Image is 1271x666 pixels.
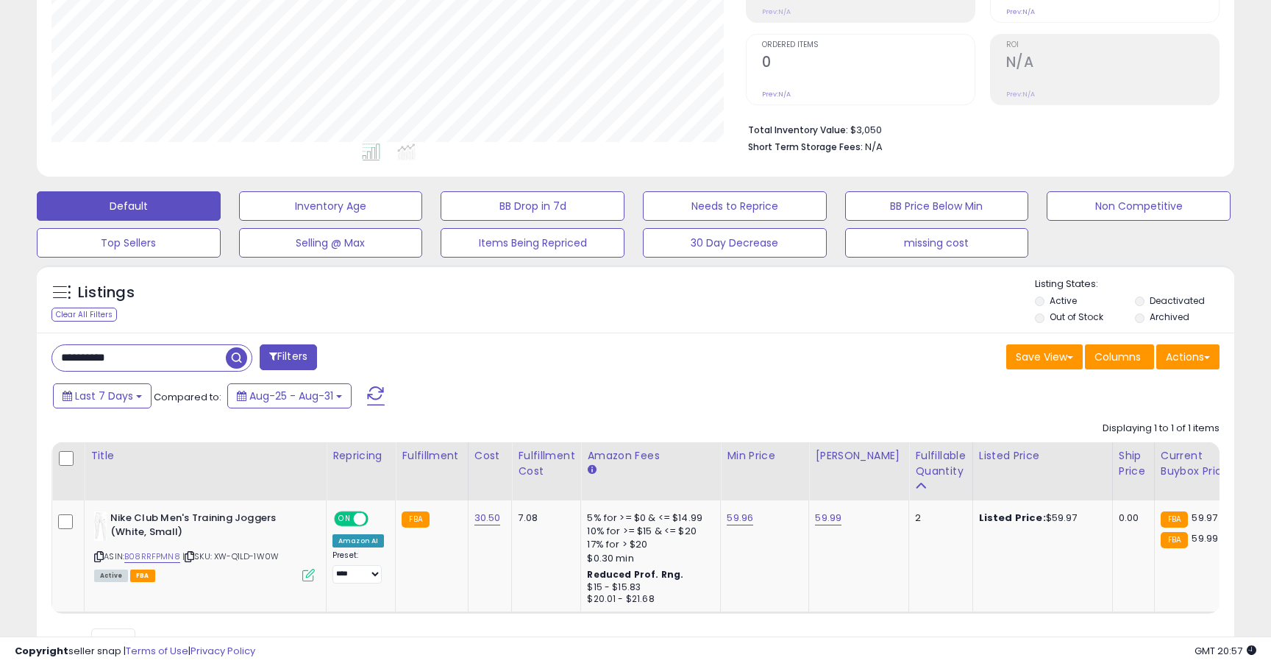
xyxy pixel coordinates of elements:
[587,552,709,565] div: $0.30 min
[366,513,390,525] span: OFF
[979,511,1046,525] b: Listed Price:
[643,191,827,221] button: Needs to Reprice
[1103,422,1220,436] div: Displaying 1 to 1 of 1 items
[78,283,135,303] h5: Listings
[1006,41,1219,49] span: ROI
[1119,511,1143,525] div: 0.00
[1006,7,1035,16] small: Prev: N/A
[762,90,791,99] small: Prev: N/A
[587,448,714,464] div: Amazon Fees
[1156,344,1220,369] button: Actions
[845,191,1029,221] button: BB Price Below Min
[915,448,966,479] div: Fulfillable Quantity
[979,511,1101,525] div: $59.97
[335,513,354,525] span: ON
[51,308,117,322] div: Clear All Filters
[1006,344,1083,369] button: Save View
[587,464,596,477] small: Amazon Fees.
[402,511,429,528] small: FBA
[1119,448,1148,479] div: Ship Price
[90,448,320,464] div: Title
[1161,448,1236,479] div: Current Buybox Price
[587,568,683,581] b: Reduced Prof. Rng.
[1050,294,1077,307] label: Active
[1050,311,1103,323] label: Out of Stock
[332,534,384,548] div: Amazon AI
[239,191,423,221] button: Inventory Age
[249,389,333,403] span: Aug-25 - Aug-31
[1150,294,1205,307] label: Deactivated
[441,191,624,221] button: BB Drop in 7d
[518,511,569,525] div: 7.08
[1161,511,1188,528] small: FBA
[37,228,221,258] button: Top Sellers
[75,389,133,403] span: Last 7 Days
[332,448,389,464] div: Repricing
[1085,344,1154,369] button: Columns
[865,140,883,154] span: N/A
[587,593,709,606] div: $20.01 - $21.68
[1035,277,1233,291] p: Listing States:
[191,644,255,658] a: Privacy Policy
[815,448,902,464] div: [PERSON_NAME]
[63,634,168,648] span: Show: entries
[1047,191,1231,221] button: Non Competitive
[1150,311,1189,323] label: Archived
[815,511,841,525] a: 59.99
[1192,531,1218,545] span: 59.99
[643,228,827,258] button: 30 Day Decrease
[124,550,180,563] a: B08RRFPMN8
[15,645,255,659] div: seller snap | |
[332,550,384,584] div: Preset:
[130,570,155,582] span: FBA
[915,511,961,525] div: 2
[182,550,279,562] span: | SKU: XW-Q1LD-1W0W
[474,448,506,464] div: Cost
[1006,90,1035,99] small: Prev: N/A
[587,525,709,538] div: 10% for >= $15 & <= $20
[727,511,753,525] a: 59.96
[1006,54,1219,74] h2: N/A
[1094,350,1141,364] span: Columns
[94,511,315,580] div: ASIN:
[154,390,221,404] span: Compared to:
[748,120,1208,138] li: $3,050
[762,54,975,74] h2: 0
[1161,532,1188,548] small: FBA
[239,228,423,258] button: Selling @ Max
[94,511,107,541] img: 11aG2A70BuL._SL40_.jpg
[1192,511,1217,525] span: 59.97
[260,344,317,370] button: Filters
[762,41,975,49] span: Ordered Items
[762,7,791,16] small: Prev: N/A
[1195,644,1256,658] span: 2025-09-8 20:57 GMT
[845,228,1029,258] button: missing cost
[518,448,574,479] div: Fulfillment Cost
[227,383,352,408] button: Aug-25 - Aug-31
[979,448,1106,464] div: Listed Price
[94,570,128,582] span: All listings currently available for purchase on Amazon
[441,228,624,258] button: Items Being Repriced
[402,448,461,464] div: Fulfillment
[587,538,709,551] div: 17% for > $20
[126,644,188,658] a: Terms of Use
[110,511,289,542] b: Nike Club Men's Training Joggers (White, Small)
[748,141,863,153] b: Short Term Storage Fees:
[587,511,709,525] div: 5% for >= $0 & <= $14.99
[748,124,848,136] b: Total Inventory Value:
[727,448,802,464] div: Min Price
[53,383,152,408] button: Last 7 Days
[474,511,501,525] a: 30.50
[15,644,68,658] strong: Copyright
[587,581,709,594] div: $15 - $15.83
[37,191,221,221] button: Default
